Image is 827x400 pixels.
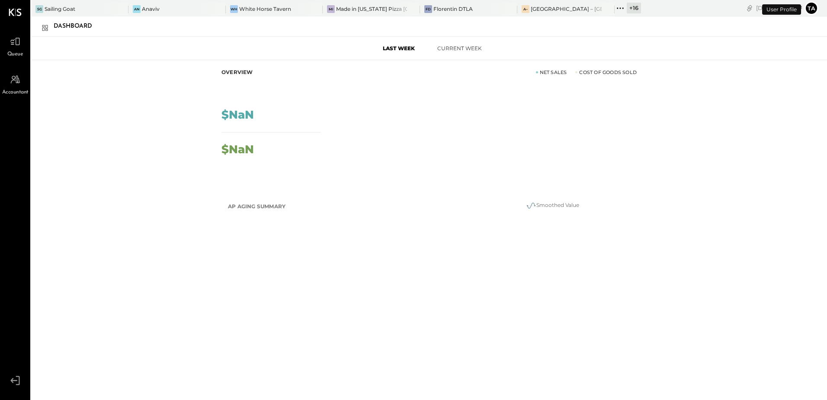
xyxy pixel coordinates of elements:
[745,3,754,13] div: copy link
[45,5,75,13] div: Sailing Goat
[0,71,30,97] a: Accountant
[762,4,801,15] div: User Profile
[142,5,160,13] div: Anaviv
[7,51,23,58] span: Queue
[327,5,335,13] div: Mi
[424,5,432,13] div: FD
[54,19,101,33] div: Dashboard
[221,109,254,120] div: $NaN
[627,3,641,13] div: + 16
[239,5,291,13] div: White Horse Tavern
[805,1,818,15] button: ta
[522,5,529,13] div: A–
[756,4,802,12] div: [DATE]
[531,5,602,13] div: [GEOGRAPHIC_DATA] – [GEOGRAPHIC_DATA]
[133,5,141,13] div: An
[336,5,407,13] div: Made in [US_STATE] Pizza [GEOGRAPHIC_DATA]
[221,144,254,155] div: $NaN
[429,41,490,55] button: Current Week
[2,89,29,97] span: Accountant
[35,5,43,13] div: SG
[0,33,30,58] a: Queue
[536,69,567,76] div: Net Sales
[575,69,637,76] div: Cost of Goods Sold
[228,199,285,214] h2: AP Aging Summary
[466,200,639,211] div: Smoothed Value
[369,41,429,55] button: Last Week
[221,69,253,76] div: Overview
[433,5,473,13] div: Florentin DTLA
[230,5,238,13] div: WH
